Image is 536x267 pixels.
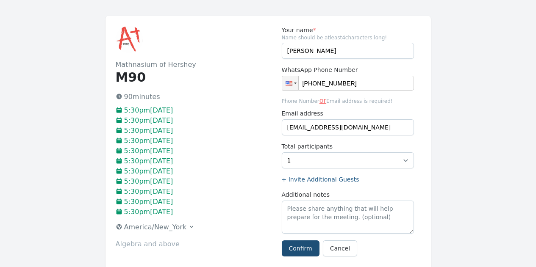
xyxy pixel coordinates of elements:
[282,175,414,184] label: + Invite Additional Guests
[323,240,357,256] a: Cancel
[116,166,268,176] p: 5:30pm[DATE]
[116,26,143,53] img: Mathnasium of Hershey
[112,220,199,234] button: America/New_York
[116,176,268,187] p: 5:30pm[DATE]
[116,239,268,249] p: Algebra and above
[116,60,268,70] h2: Mathnasium of Hershey
[116,197,268,207] p: 5:30pm[DATE]
[319,96,326,105] span: or
[282,76,298,90] div: United States: + 1
[282,142,414,151] label: Total participants
[282,96,414,106] span: Phone Number Email address is required!
[282,26,414,34] label: Your name
[282,34,414,41] span: Name should be atleast 4 characters long!
[116,207,268,217] p: 5:30pm[DATE]
[116,187,268,197] p: 5:30pm[DATE]
[116,156,268,166] p: 5:30pm[DATE]
[116,92,268,102] p: 90 minutes
[282,119,414,135] input: you@example.com
[282,43,414,59] input: Enter name (required)
[116,126,268,136] p: 5:30pm[DATE]
[282,76,414,91] input: 1 (702) 123-4567
[116,70,268,85] h1: M90
[282,66,414,74] label: WhatsApp Phone Number
[116,136,268,146] p: 5:30pm[DATE]
[116,105,268,116] p: 5:30pm[DATE]
[282,109,414,118] label: Email address
[116,116,268,126] p: 5:30pm[DATE]
[116,146,268,156] p: 5:30pm[DATE]
[282,240,319,256] button: Confirm
[282,190,414,199] label: Additional notes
